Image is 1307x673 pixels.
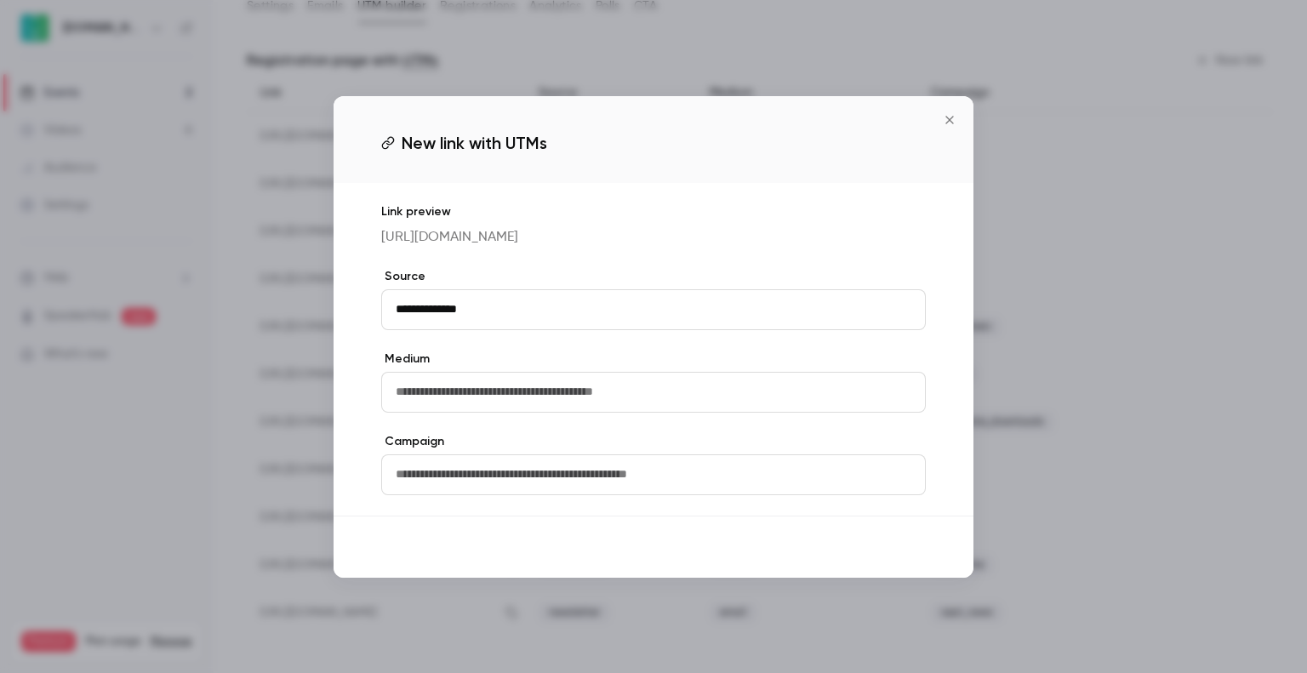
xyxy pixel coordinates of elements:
[933,103,967,137] button: Close
[381,203,926,220] p: Link preview
[381,351,926,368] label: Medium
[381,268,926,285] label: Source
[381,227,926,248] p: [URL][DOMAIN_NAME]
[402,130,547,156] span: New link with UTMs
[381,433,926,450] label: Campaign
[865,530,926,564] button: Save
